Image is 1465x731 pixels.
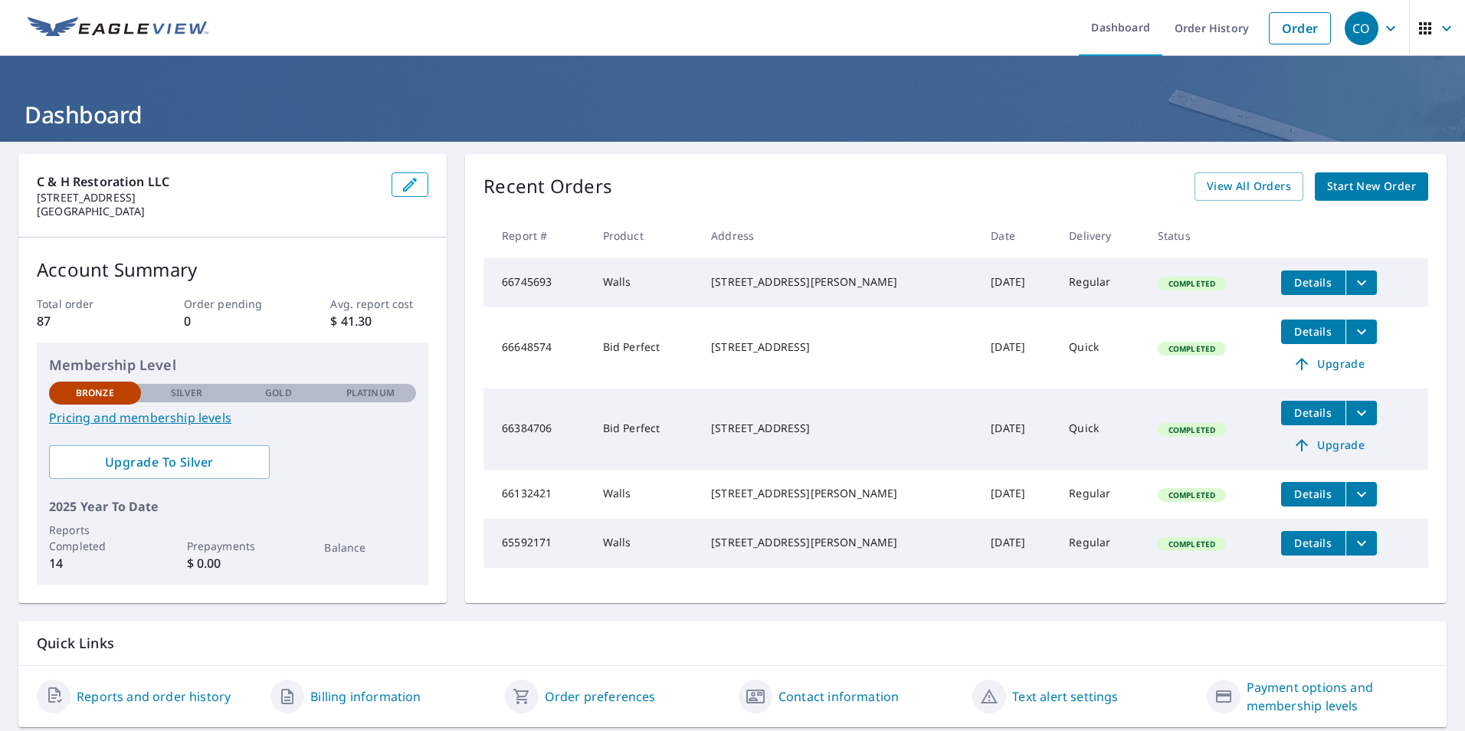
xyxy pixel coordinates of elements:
button: filesDropdownBtn-66132421 [1345,482,1377,506]
p: C & H Restoration LLC [37,172,379,191]
p: Account Summary [37,256,428,284]
th: Product [591,213,699,258]
td: Quick [1057,388,1145,470]
div: [STREET_ADDRESS] [711,339,966,355]
p: Bronze [76,386,114,400]
td: [DATE] [978,258,1057,307]
span: Completed [1159,490,1224,500]
span: Completed [1159,539,1224,549]
p: Membership Level [49,355,416,375]
button: detailsBtn-66745693 [1281,270,1345,295]
a: Upgrade [1281,352,1377,376]
a: Start New Order [1315,172,1428,201]
span: Details [1290,324,1336,339]
th: Address [699,213,978,258]
span: Start New Order [1327,177,1416,196]
div: [STREET_ADDRESS][PERSON_NAME] [711,274,966,290]
td: 66384706 [483,388,591,470]
span: Details [1290,536,1336,550]
p: 14 [49,554,141,572]
td: Walls [591,519,699,568]
a: Upgrade To Silver [49,445,270,479]
a: Pricing and membership levels [49,408,416,427]
button: detailsBtn-66384706 [1281,401,1345,425]
a: Text alert settings [1012,687,1118,706]
p: Prepayments [187,538,279,554]
p: Avg. report cost [330,296,428,312]
span: Details [1290,487,1336,501]
p: [STREET_ADDRESS] [37,191,379,205]
img: EV Logo [28,17,208,40]
p: 2025 Year To Date [49,497,416,516]
td: [DATE] [978,388,1057,470]
a: Contact information [778,687,899,706]
th: Delivery [1057,213,1145,258]
td: Quick [1057,307,1145,388]
a: Payment options and membership levels [1247,678,1428,715]
p: $ 41.30 [330,312,428,330]
span: Details [1290,405,1336,420]
th: Report # [483,213,591,258]
span: Details [1290,275,1336,290]
a: Reports and order history [77,687,231,706]
div: [STREET_ADDRESS] [711,421,966,436]
p: 87 [37,312,135,330]
th: Status [1145,213,1269,258]
td: [DATE] [978,307,1057,388]
p: Quick Links [37,634,1428,653]
span: Upgrade [1290,355,1368,373]
p: Total order [37,296,135,312]
span: Completed [1159,425,1224,435]
button: filesDropdownBtn-66648574 [1345,320,1377,344]
td: Bid Perfect [591,388,699,470]
button: filesDropdownBtn-66745693 [1345,270,1377,295]
a: Upgrade [1281,433,1377,457]
button: detailsBtn-66648574 [1281,320,1345,344]
button: detailsBtn-66132421 [1281,482,1345,506]
span: Completed [1159,343,1224,354]
p: 0 [184,312,282,330]
a: Billing information [310,687,421,706]
td: Regular [1057,258,1145,307]
p: Gold [265,386,291,400]
td: 66132421 [483,470,591,519]
td: 66745693 [483,258,591,307]
td: 65592171 [483,519,591,568]
span: Upgrade [1290,436,1368,454]
span: View All Orders [1207,177,1291,196]
td: Regular [1057,470,1145,519]
div: CO [1345,11,1378,45]
p: $ 0.00 [187,554,279,572]
th: Date [978,213,1057,258]
h1: Dashboard [18,99,1447,130]
p: Balance [324,539,416,556]
a: Order preferences [545,687,656,706]
button: detailsBtn-65592171 [1281,531,1345,556]
td: Walls [591,258,699,307]
p: [GEOGRAPHIC_DATA] [37,205,379,218]
button: filesDropdownBtn-66384706 [1345,401,1377,425]
button: filesDropdownBtn-65592171 [1345,531,1377,556]
p: Order pending [184,296,282,312]
td: [DATE] [978,519,1057,568]
a: View All Orders [1195,172,1303,201]
p: Recent Orders [483,172,612,201]
span: Upgrade To Silver [61,454,257,470]
p: Silver [171,386,203,400]
a: Order [1269,12,1331,44]
p: Reports Completed [49,522,141,554]
td: Walls [591,470,699,519]
p: Platinum [346,386,395,400]
td: Regular [1057,519,1145,568]
td: Bid Perfect [591,307,699,388]
div: [STREET_ADDRESS][PERSON_NAME] [711,486,966,501]
td: [DATE] [978,470,1057,519]
td: 66648574 [483,307,591,388]
span: Completed [1159,278,1224,289]
div: [STREET_ADDRESS][PERSON_NAME] [711,535,966,550]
